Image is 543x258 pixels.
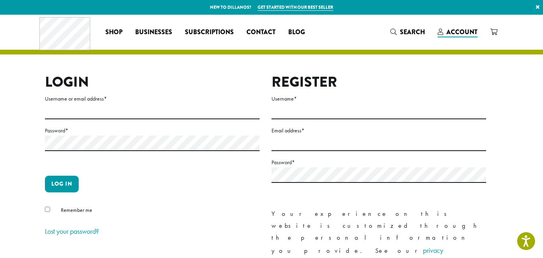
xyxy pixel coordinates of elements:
[45,126,260,136] label: Password
[105,27,122,37] span: Shop
[288,27,305,37] span: Blog
[271,126,486,136] label: Email address
[99,26,129,39] a: Shop
[135,27,172,37] span: Businesses
[271,74,486,91] h2: Register
[446,27,477,37] span: Account
[384,25,431,39] a: Search
[246,27,275,37] span: Contact
[45,176,79,192] button: Log in
[271,157,486,167] label: Password
[185,27,234,37] span: Subscriptions
[271,94,486,104] label: Username
[45,227,99,236] a: Lost your password?
[45,94,260,104] label: Username or email address
[61,206,92,213] span: Remember me
[400,27,425,37] span: Search
[45,74,260,91] h2: Login
[258,4,333,11] a: Get started with our best seller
